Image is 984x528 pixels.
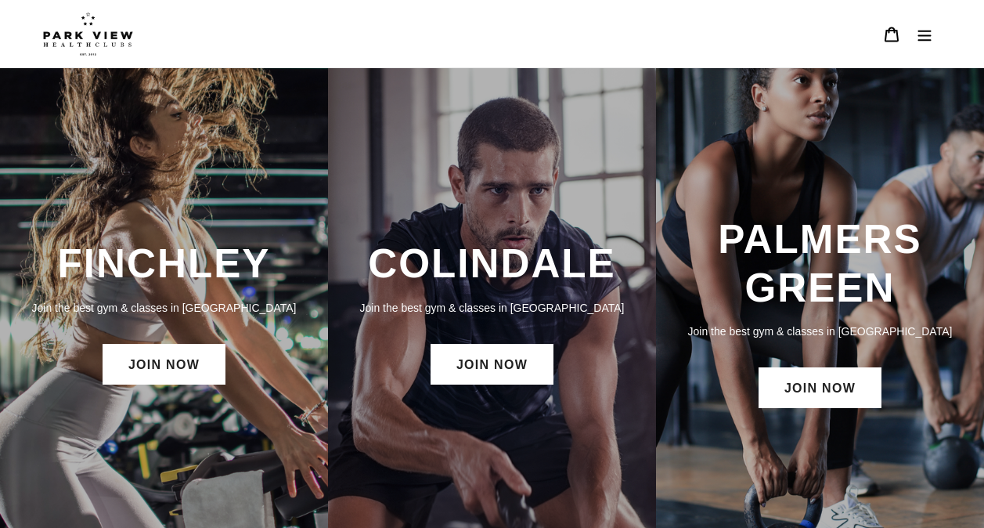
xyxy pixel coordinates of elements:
p: Join the best gym & classes in [GEOGRAPHIC_DATA] [344,299,640,316]
h3: COLINDALE [344,240,640,288]
p: Join the best gym & classes in [GEOGRAPHIC_DATA] [16,299,312,316]
p: Join the best gym & classes in [GEOGRAPHIC_DATA] [672,323,968,340]
a: JOIN NOW: Finchley Membership [103,344,225,385]
a: JOIN NOW: Palmers Green Membership [759,367,881,408]
img: Park view health clubs is a gym near you. [43,12,133,56]
button: Menu [908,17,941,51]
h3: FINCHLEY [16,240,312,288]
a: JOIN NOW: Colindale Membership [431,344,553,385]
h3: PALMERS GREEN [672,215,968,312]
